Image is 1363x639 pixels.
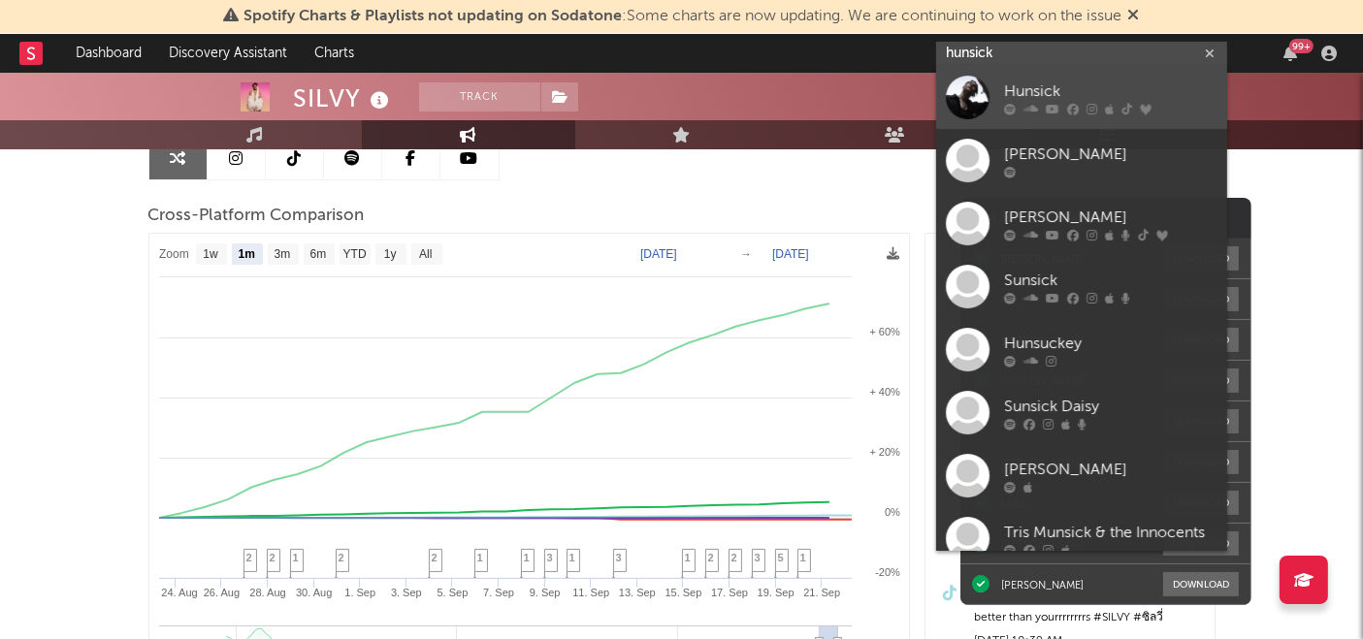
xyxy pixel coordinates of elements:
span: 2 [339,552,344,563]
span: 3 [616,552,622,563]
button: Download [1163,572,1239,596]
text: 0% [885,506,900,518]
span: 2 [270,552,276,563]
div: [PERSON_NAME] [1001,578,1084,591]
text: 28. Aug [249,587,285,598]
span: 1 [477,552,483,563]
div: Hunsuckey [1004,333,1217,356]
text: 11. Sep [572,587,609,598]
text: 5. Sep [437,587,468,598]
a: Discovery Assistant [155,34,301,73]
span: 5 [778,552,784,563]
span: 1 [293,552,299,563]
a: Dashboard [62,34,155,73]
button: Track [419,82,540,112]
span: 2 [731,552,737,563]
text: 19. Sep [757,587,794,598]
div: 99 + [1289,39,1314,53]
text: All [419,248,432,262]
span: 1 [569,552,575,563]
a: Sunsick Daisy [936,381,1227,444]
span: 3 [755,552,761,563]
text: 21. Sep [803,587,840,598]
span: 1 [685,552,691,563]
text: 15. Sep [665,587,701,598]
a: Hunsuckey [936,318,1227,381]
span: 1 [800,552,806,563]
text: 24. Aug [161,587,197,598]
text: 26. Aug [203,587,239,598]
text: → [740,247,752,261]
text: YTD [342,248,366,262]
div: better than yourrrrrrrrs #SILVY #ซิลวี่ [974,606,1205,629]
a: [PERSON_NAME] [936,129,1227,192]
div: [PERSON_NAME] [1004,144,1217,167]
text: + 60% [869,326,900,337]
text: 1w [203,248,218,262]
div: Sunsick [1004,270,1217,293]
a: Tris Munsick & the Innocents [936,507,1227,570]
text: 9. Sep [529,587,560,598]
div: [PERSON_NAME] [1004,207,1217,230]
div: [PERSON_NAME] [1004,459,1217,482]
a: Hunsick [936,66,1227,129]
span: 2 [708,552,714,563]
text: 30. Aug [295,587,331,598]
text: + 40% [869,386,900,398]
a: [PERSON_NAME] [936,444,1227,507]
a: Charts [301,34,368,73]
text: [DATE] [640,247,677,261]
button: 99+ [1283,46,1297,61]
div: SILVY [294,82,395,114]
span: 2 [246,552,252,563]
span: Cross-Platform Comparison [148,205,365,228]
span: Spotify Charts & Playlists not updating on Sodatone [244,9,623,24]
text: + 20% [869,446,900,458]
a: Sunsick [936,255,1227,318]
span: : Some charts are now updating. We are continuing to work on the issue [244,9,1122,24]
div: Tris Munsick & the Innocents [1004,522,1217,545]
text: 1. Sep [344,587,375,598]
text: 1y [383,248,396,262]
text: Zoom [159,248,189,262]
span: 3 [547,552,553,563]
text: -20% [875,566,900,578]
text: 3. Sep [390,587,421,598]
text: 3m [274,248,290,262]
text: 7. Sep [483,587,514,598]
div: Hunsick [1004,80,1217,104]
span: Dismiss [1128,9,1140,24]
text: 1m [238,248,254,262]
span: 1 [524,552,530,563]
text: [DATE] [772,247,809,261]
text: 13. Sep [618,587,655,598]
input: Search for artists [936,42,1227,66]
text: 17. Sep [711,587,748,598]
div: Sunsick Daisy [1004,396,1217,419]
span: 2 [432,552,438,563]
a: [PERSON_NAME] [936,192,1227,255]
text: 6m [309,248,326,262]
